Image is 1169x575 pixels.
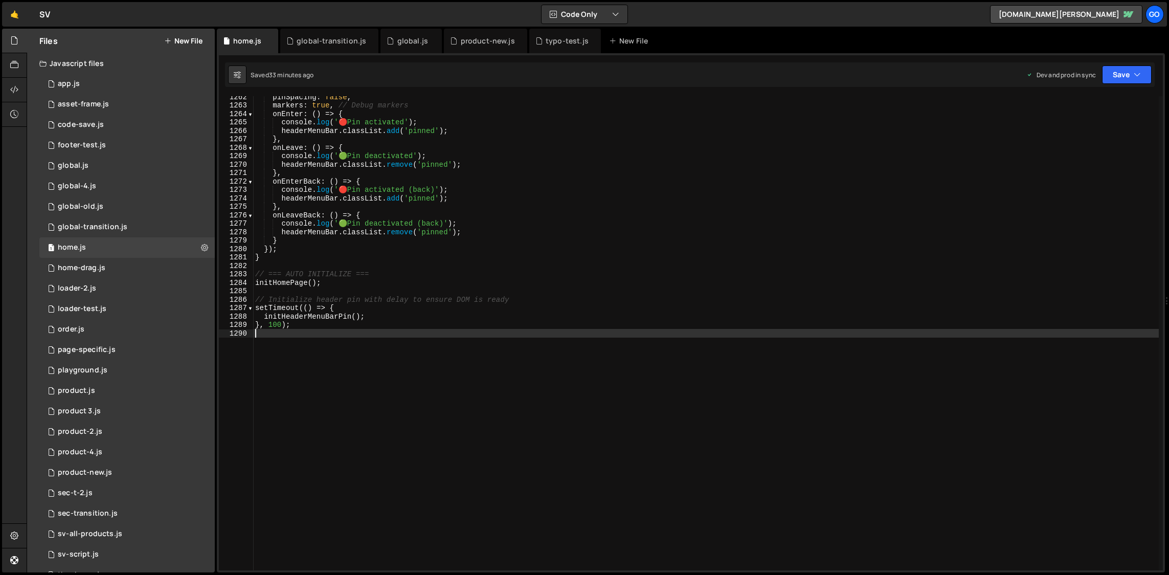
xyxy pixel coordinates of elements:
[219,329,254,338] div: 1290
[39,401,215,422] div: 14248/37239.js
[609,36,652,46] div: New File
[219,296,254,304] div: 1286
[39,258,215,278] div: 14248/40457.js
[1026,71,1096,79] div: Dev and prod in sync
[58,243,86,252] div: home.js
[39,381,215,401] div: 14248/37029.js
[219,178,254,186] div: 1272
[39,196,215,217] div: 14248/37414.js
[269,71,313,79] div: 33 minutes ago
[39,442,215,462] div: 14248/38114.js
[39,299,215,319] div: 14248/42454.js
[39,135,215,156] div: 14248/44462.js
[297,36,366,46] div: global-transition.js
[219,270,254,279] div: 1283
[39,319,215,340] div: 14248/41299.js
[39,340,215,360] div: 14248/37746.js
[219,287,254,296] div: 1285
[39,217,215,237] div: 14248/41685.js
[219,236,254,245] div: 1279
[39,503,215,524] div: 14248/40432.js
[39,35,58,47] h2: Files
[251,71,313,79] div: Saved
[219,152,254,161] div: 1269
[2,2,27,27] a: 🤙
[219,262,254,271] div: 1282
[542,5,627,24] button: Code Only
[58,284,96,293] div: loader-2.js
[219,135,254,144] div: 1267
[58,529,122,539] div: sv-all-products.js
[39,278,215,299] div: 14248/42526.js
[39,422,215,442] div: 14248/37103.js
[58,427,102,436] div: product-2.js
[39,524,215,544] div: 14248/36682.js
[58,448,102,457] div: product-4.js
[461,36,515,46] div: product-new.js
[164,37,203,45] button: New File
[219,253,254,262] div: 1281
[39,176,215,196] div: 14248/38116.js
[219,101,254,110] div: 1263
[58,120,104,129] div: code-save.js
[39,237,215,258] div: 14248/38890.js
[219,161,254,169] div: 1270
[39,115,215,135] div: 14248/38021.js
[58,100,109,109] div: asset-frame.js
[58,141,106,150] div: footer-test.js
[58,263,105,273] div: home-drag.js
[58,386,95,395] div: product.js
[219,313,254,321] div: 1288
[58,202,103,211] div: global-old.js
[219,279,254,287] div: 1284
[1145,5,1164,24] a: go
[219,127,254,136] div: 1266
[27,53,215,74] div: Javascript files
[58,325,84,334] div: order.js
[219,228,254,237] div: 1278
[39,360,215,381] div: 14248/36733.js
[58,366,107,375] div: playground.js
[219,194,254,203] div: 1274
[58,489,93,498] div: sec-t-2.js
[48,245,54,253] span: 1
[219,321,254,329] div: 1289
[233,36,261,46] div: home.js
[219,203,254,211] div: 1275
[58,468,112,477] div: product-new.js
[219,186,254,194] div: 1273
[58,304,106,314] div: loader-test.js
[58,509,118,518] div: sec-transition.js
[39,462,215,483] div: 14248/39945.js
[58,161,88,170] div: global.js
[39,74,215,94] div: 14248/38152.js
[39,544,215,565] div: 14248/36561.js
[219,93,254,102] div: 1262
[219,219,254,228] div: 1277
[58,223,127,232] div: global-transition.js
[58,345,116,355] div: page-specific.js
[39,8,50,20] div: SV
[39,94,215,115] div: 14248/44943.js
[58,550,99,559] div: sv-script.js
[219,110,254,119] div: 1264
[219,304,254,313] div: 1287
[990,5,1142,24] a: [DOMAIN_NAME][PERSON_NAME]
[219,211,254,220] div: 1276
[39,483,215,503] div: 14248/40451.js
[219,118,254,127] div: 1265
[397,36,428,46] div: global.js
[58,182,96,191] div: global-4.js
[546,36,589,46] div: typo-test.js
[219,169,254,178] div: 1271
[58,407,101,416] div: product 3.js
[1102,65,1152,84] button: Save
[58,79,80,89] div: app.js
[219,144,254,152] div: 1268
[39,156,215,176] div: 14248/37799.js
[219,245,254,254] div: 1280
